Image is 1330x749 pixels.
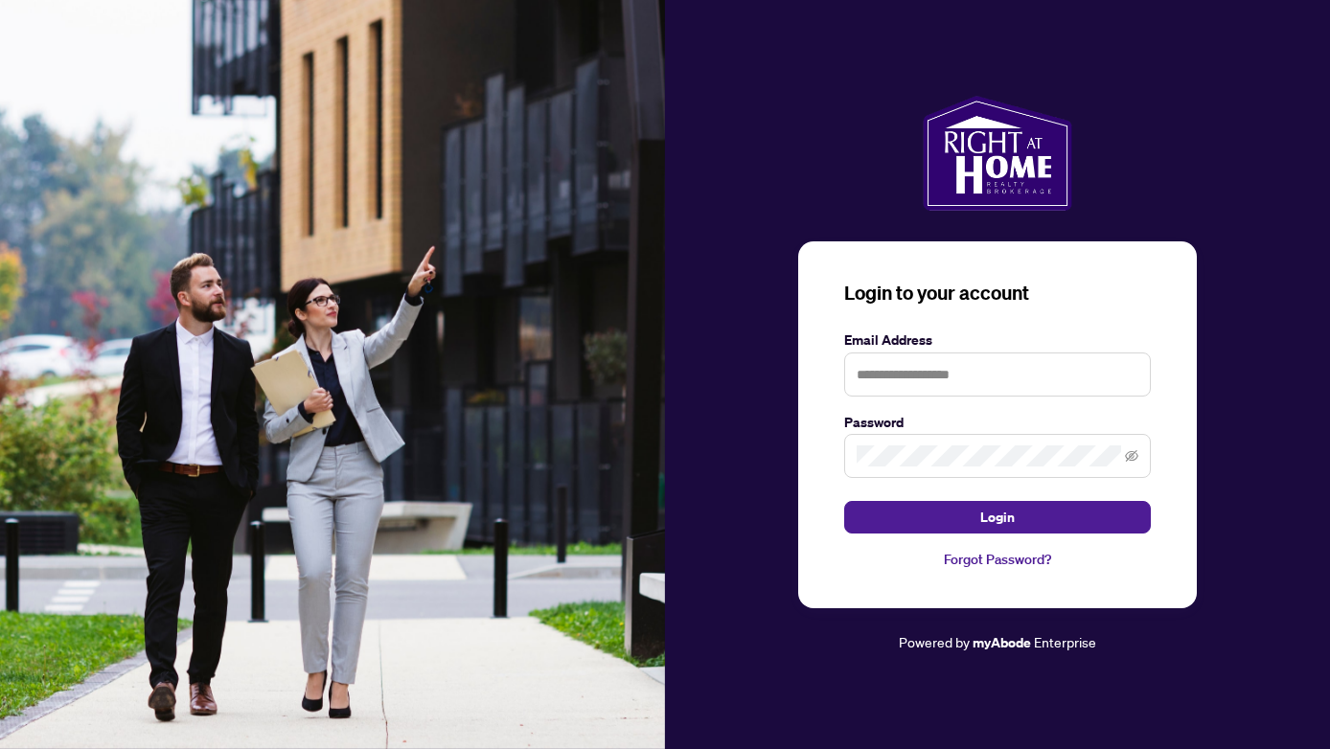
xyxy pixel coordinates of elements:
span: Enterprise [1034,633,1096,650]
a: Forgot Password? [844,549,1151,570]
span: Powered by [899,633,970,650]
button: Login [844,501,1151,533]
label: Email Address [844,329,1151,351]
span: eye-invisible [1125,449,1138,463]
label: Password [844,412,1151,433]
h3: Login to your account [844,280,1151,306]
img: ma-logo [923,96,1071,211]
a: myAbode [973,632,1031,653]
span: Login [980,502,1015,533]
